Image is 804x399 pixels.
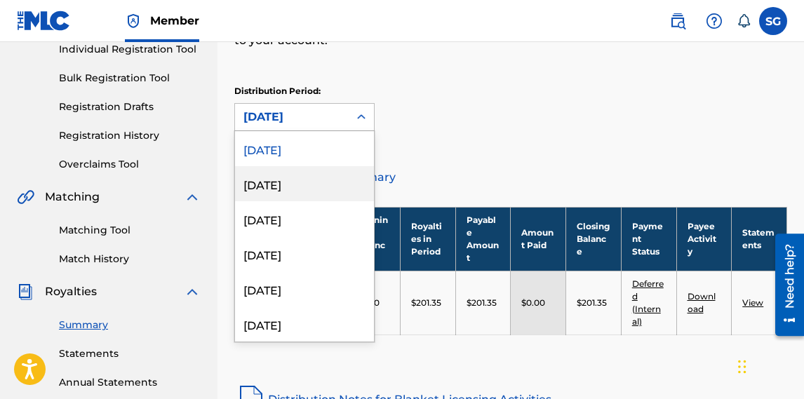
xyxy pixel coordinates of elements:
a: Distribution Summary [234,161,787,194]
iframe: Chat Widget [734,332,804,399]
th: Royalties in Period [400,207,455,271]
div: User Menu [759,7,787,35]
span: Matching [45,189,100,205]
th: Statements [732,207,787,271]
a: Annual Statements [59,375,201,390]
a: Bulk Registration Tool [59,71,201,86]
th: Payee Activity [676,207,732,271]
img: help [706,13,723,29]
a: Match History [59,252,201,266]
img: Royalties [17,283,34,300]
div: Drag [738,346,746,388]
th: Payment Status [621,207,676,271]
div: [DATE] [243,109,340,126]
img: Matching [17,189,34,205]
a: View [742,297,763,308]
p: $0.00 [521,297,545,309]
div: [DATE] [235,201,374,236]
a: Registration History [59,128,201,143]
img: MLC Logo [17,11,71,31]
div: [DATE] [235,236,374,271]
div: Notifications [737,14,751,28]
a: Statements [59,346,201,361]
img: expand [184,283,201,300]
a: Matching Tool [59,223,201,238]
th: Payable Amount [455,207,511,271]
p: $201.35 [467,297,497,309]
a: Individual Registration Tool [59,42,201,57]
iframe: Resource Center [765,229,804,341]
a: Registration Drafts [59,100,201,114]
a: Deferred (Internal) [632,278,664,327]
a: Summary [59,318,201,332]
img: expand [184,189,201,205]
th: Closing Balance [566,207,622,271]
p: $201.35 [411,297,441,309]
a: Overclaims Tool [59,157,201,172]
div: [DATE] [235,166,374,201]
img: Top Rightsholder [125,13,142,29]
img: search [669,13,686,29]
span: Member [150,13,199,29]
a: Public Search [664,7,692,35]
span: Royalties [45,283,97,300]
th: Amount Paid [511,207,566,271]
p: Distribution Period: [234,85,375,97]
div: [DATE] [235,271,374,306]
p: $201.35 [577,297,607,309]
div: [DATE] [235,306,374,341]
div: Help [700,7,728,35]
a: Download [688,291,716,314]
div: [DATE] [235,131,374,166]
